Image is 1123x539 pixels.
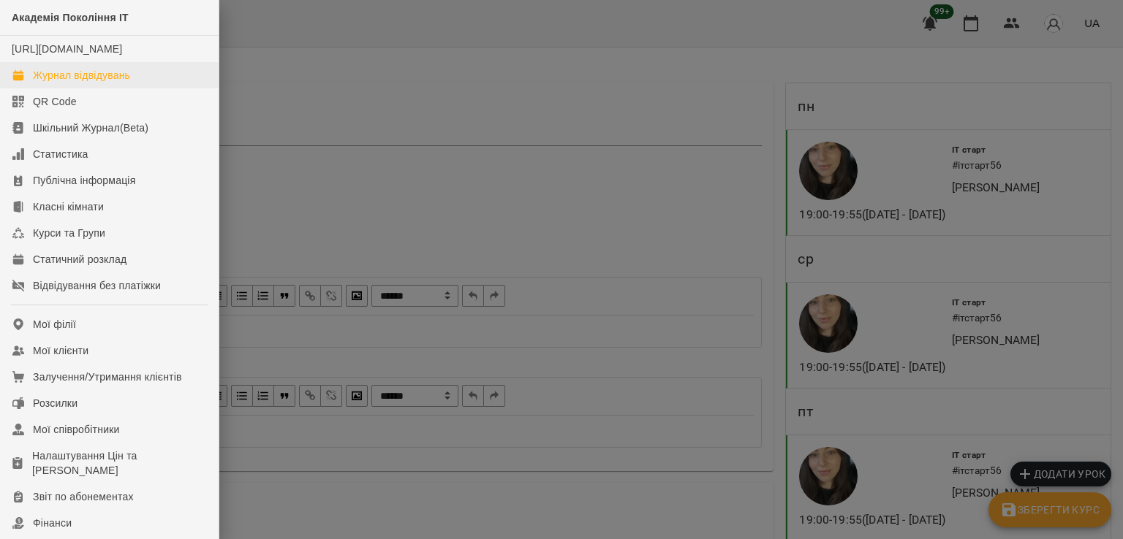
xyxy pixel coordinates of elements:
[32,448,207,478] div: Налаштування Цін та [PERSON_NAME]
[33,396,77,410] div: Розсилки
[33,317,76,332] div: Мої філії
[33,422,120,437] div: Мої співробітники
[33,68,130,83] div: Журнал відвідувань
[33,94,77,109] div: QR Code
[33,343,88,358] div: Мої клієнти
[33,278,161,293] div: Відвідування без платіжки
[33,489,134,504] div: Звіт по абонементах
[12,12,129,23] span: Академія Покоління ІТ
[33,252,126,267] div: Статичний розклад
[12,43,122,55] a: [URL][DOMAIN_NAME]
[33,199,104,214] div: Класні кімнати
[33,226,105,240] div: Курси та Групи
[33,121,148,135] div: Шкільний Журнал(Beta)
[33,516,72,530] div: Фінанси
[33,370,182,384] div: Залучення/Утримання клієнтів
[33,173,135,188] div: Публічна інформація
[33,147,88,161] div: Статистика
